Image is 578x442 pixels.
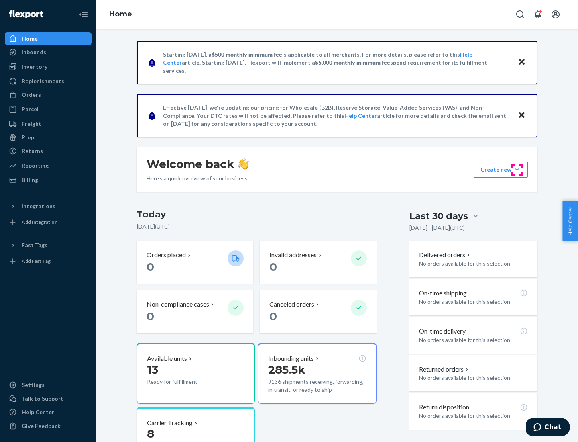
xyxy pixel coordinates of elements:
button: Inbounding units285.5k9136 shipments receiving, forwarding, in transit, or ready to ship [258,343,376,404]
button: Available units13Ready for fulfillment [137,343,255,404]
a: Parcel [5,103,92,116]
p: On-time delivery [419,327,466,336]
a: Help Center [5,406,92,419]
div: Reporting [22,162,49,170]
p: No orders available for this selection [419,412,528,420]
div: Billing [22,176,38,184]
a: Prep [5,131,92,144]
span: 285.5k [268,363,305,377]
img: Flexport logo [9,10,43,18]
p: Orders placed [147,250,186,260]
p: Starting [DATE], a is applicable to all merchants. For more details, please refer to this article... [163,51,510,75]
div: Replenishments [22,77,64,85]
span: $500 monthly minimum fee [212,51,282,58]
div: Last 30 days [409,210,468,222]
a: Returns [5,145,92,158]
a: Inbounds [5,46,92,59]
span: 0 [147,309,154,323]
button: Close [517,57,527,68]
div: Inbounds [22,48,46,56]
span: 0 [147,260,154,274]
button: Integrations [5,200,92,213]
button: Open account menu [547,6,564,23]
p: No orders available for this selection [419,374,528,382]
div: Inventory [22,63,47,71]
a: Home [5,32,92,45]
p: [DATE] ( UTC ) [137,223,377,231]
div: Add Fast Tag [22,258,51,264]
p: [DATE] - [DATE] ( UTC ) [409,224,465,232]
a: Add Integration [5,216,92,229]
div: Talk to Support [22,395,63,403]
button: Talk to Support [5,392,92,405]
p: No orders available for this selection [419,336,528,344]
div: Give Feedback [22,422,61,430]
button: Canceled orders 0 [260,290,376,333]
p: Ready for fulfillment [147,378,221,386]
a: Inventory [5,60,92,73]
p: Invalid addresses [269,250,317,260]
button: Invalid addresses 0 [260,241,376,284]
span: 13 [147,363,158,377]
a: Settings [5,379,92,391]
p: Carrier Tracking [147,418,193,428]
div: Home [22,35,38,43]
div: Orders [22,91,41,99]
p: On-time shipping [419,289,467,298]
button: Fast Tags [5,239,92,252]
a: Orders [5,88,92,101]
a: Home [109,10,132,18]
a: Reporting [5,159,92,172]
img: hand-wave emoji [238,158,249,170]
div: Fast Tags [22,241,47,249]
span: 8 [147,427,154,440]
button: Help Center [562,201,578,241]
div: Prep [22,133,34,141]
p: Return disposition [419,403,469,412]
div: Returns [22,147,43,155]
div: Settings [22,381,45,389]
h1: Welcome back [147,157,249,171]
p: Available units [147,354,187,363]
span: $5,000 monthly minimum fee [315,59,390,66]
div: Freight [22,120,41,128]
button: Close [517,110,527,121]
a: Help Center [344,112,377,119]
button: Orders placed 0 [137,241,253,284]
a: Add Fast Tag [5,255,92,268]
p: 9136 shipments receiving, forwarding, in transit, or ready to ship [268,378,366,394]
div: Add Integration [22,219,57,225]
span: 0 [269,260,277,274]
iframe: Opens a widget where you can chat to one of our agents [526,418,570,438]
button: Give Feedback [5,419,92,432]
button: Create new [474,162,528,178]
p: Here’s a quick overview of your business [147,174,249,182]
p: Effective [DATE], we're updating our pricing for Wholesale (B2B), Reserve Storage, Value-Added Se... [163,104,510,128]
button: Open notifications [530,6,546,23]
p: Inbounding units [268,354,314,363]
span: 0 [269,309,277,323]
a: Freight [5,117,92,130]
p: No orders available for this selection [419,260,528,268]
h3: Today [137,208,377,221]
button: Returned orders [419,365,470,374]
div: Help Center [22,408,54,416]
p: No orders available for this selection [419,298,528,306]
div: Parcel [22,105,39,113]
p: Canceled orders [269,300,314,309]
a: Replenishments [5,75,92,88]
a: Billing [5,174,92,186]
button: Close Navigation [75,6,92,23]
ol: breadcrumbs [103,3,138,26]
div: Integrations [22,202,55,210]
button: Non-compliance cases 0 [137,290,253,333]
button: Delivered orders [419,250,472,260]
button: Open Search Box [512,6,528,23]
p: Non-compliance cases [147,300,209,309]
